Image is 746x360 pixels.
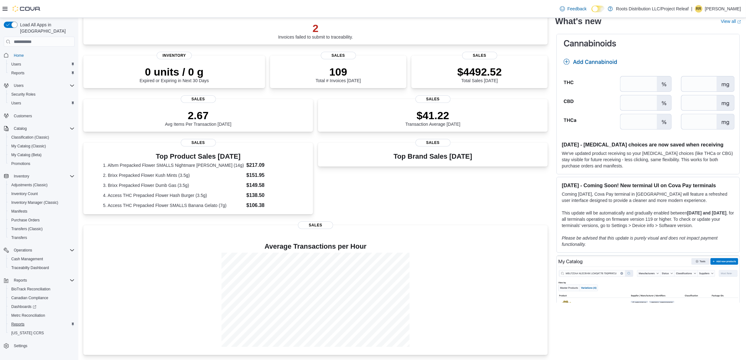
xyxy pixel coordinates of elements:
a: Reports [9,320,27,328]
span: Users [11,101,21,106]
span: Feedback [567,6,587,12]
input: Dark Mode [592,6,605,12]
button: Customers [1,111,77,120]
span: Sales [181,95,216,103]
em: Please be advised that this update is purely visual and does not impact payment functionality. [562,235,717,246]
span: Manifests [9,208,75,215]
span: Customers [11,112,75,120]
a: Purchase Orders [9,216,42,224]
strong: [DATE] and [DATE] [687,210,726,215]
a: Transfers [9,234,29,241]
a: Traceabilty Dashboard [9,264,51,272]
a: Inventory Count [9,190,40,198]
span: Reports [11,322,24,327]
span: Sales [415,95,451,103]
p: $41.22 [405,109,461,122]
button: Traceabilty Dashboard [6,263,77,272]
span: [US_STATE] CCRS [11,331,44,336]
span: Sales [181,139,216,146]
a: Classification (Classic) [9,134,52,141]
a: Security Roles [9,91,38,98]
dd: $151.95 [246,172,293,179]
button: Inventory [11,172,32,180]
a: Customers [11,112,34,120]
dd: $138.50 [246,192,293,199]
button: Reports [6,320,77,329]
span: Metrc Reconciliation [9,312,75,319]
dt: 4. Access THC Prepacked Flower Hash Burger (3.5g) [103,192,244,199]
span: Sales [415,139,451,146]
svg: External link [737,20,741,24]
span: BioTrack Reconciliation [9,285,75,293]
a: Users [9,99,23,107]
span: Traceabilty Dashboard [9,264,75,272]
a: Canadian Compliance [9,294,51,302]
a: Settings [11,342,30,350]
dd: $106.38 [246,202,293,209]
dt: 2. Brixx Prepacked Flower Kush Mints (3.5g) [103,172,244,178]
button: Transfers (Classic) [6,225,77,233]
div: rinardo russell [695,5,702,13]
button: Home [1,50,77,60]
img: Cova [13,6,41,12]
div: Transaction Average [DATE] [405,109,461,127]
a: Home [11,52,26,59]
p: Coming [DATE], Cova Pay terminal in [GEOGRAPHIC_DATA] will feature a refreshed user interface des... [562,191,734,203]
h3: Top Product Sales [DATE] [103,153,294,160]
button: Inventory Count [6,189,77,198]
div: Total # Invoices [DATE] [316,66,361,83]
button: Users [6,60,77,69]
button: Cash Management [6,255,77,263]
button: Users [6,99,77,108]
span: Inventory Manager (Classic) [11,200,58,205]
span: Settings [11,342,75,350]
span: Transfers [11,235,27,240]
span: Inventory Manager (Classic) [9,199,75,206]
dt: 1. Altvm Prepacked Flower SMALLS Nightmare [PERSON_NAME] (14g) [103,162,244,168]
p: 109 [316,66,361,78]
span: Reports [11,71,24,76]
span: Classification (Classic) [9,134,75,141]
div: Expired or Expiring in Next 30 Days [140,66,209,83]
a: Users [9,61,23,68]
button: Security Roles [6,90,77,99]
span: Reports [14,278,27,283]
h3: [DATE] - [MEDICAL_DATA] choices are now saved when receiving [562,141,734,147]
a: My Catalog (Classic) [9,142,49,150]
dd: $149.58 [246,182,293,189]
h3: [DATE] - Coming Soon! New terminal UI on Cova Pay terminals [562,182,734,188]
h3: Top Brand Sales [DATE] [394,153,472,160]
dt: 5. Access THC Prepacked Flower SMALLS Banana Gelato (7g) [103,202,244,209]
span: Classification (Classic) [11,135,49,140]
button: My Catalog (Beta) [6,151,77,159]
span: Dashboards [11,304,36,309]
span: Users [11,62,21,67]
a: Adjustments (Classic) [9,181,50,189]
button: Promotions [6,159,77,168]
span: Home [14,53,24,58]
a: Dashboards [6,302,77,311]
span: Sales [321,52,356,59]
p: 2.67 [165,109,232,122]
span: Adjustments (Classic) [9,181,75,189]
a: Inventory Manager (Classic) [9,199,61,206]
p: Roots Distribution LLC/Project Releaf [616,5,689,13]
span: Reports [11,277,75,284]
span: Traceabilty Dashboard [11,265,49,270]
button: Operations [1,246,77,255]
p: $4492.52 [457,66,502,78]
button: Settings [1,341,77,350]
button: BioTrack Reconciliation [6,285,77,294]
span: My Catalog (Classic) [9,142,75,150]
button: Catalog [1,124,77,133]
span: Canadian Compliance [9,294,75,302]
span: Operations [14,248,32,253]
span: Canadian Compliance [11,295,48,300]
a: View allExternal link [721,19,741,24]
span: Promotions [9,160,75,167]
span: Customers [14,114,32,119]
p: [PERSON_NAME] [705,5,741,13]
span: Transfers [9,234,75,241]
span: Inventory Count [11,191,38,196]
button: Operations [11,246,35,254]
